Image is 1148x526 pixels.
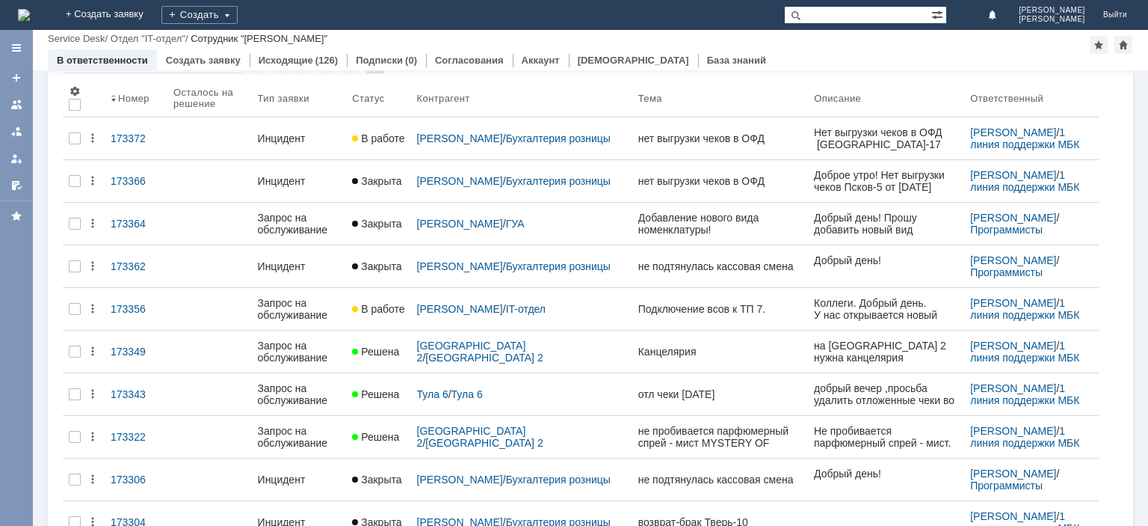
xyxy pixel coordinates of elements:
[417,175,503,187] a: [PERSON_NAME]
[417,93,470,104] div: Контрагент
[191,33,327,44] div: Сотрудник "[PERSON_NAME]"
[632,79,809,117] th: Тема
[352,260,401,272] span: Закрыта
[970,468,1056,480] a: [PERSON_NAME]
[417,132,503,144] a: [PERSON_NAME]
[105,465,167,495] a: 173306
[970,169,1093,193] div: /
[252,373,347,415] a: Запрос на обслуживание
[417,218,626,230] div: /
[970,266,1043,278] a: Программисты
[118,93,149,104] div: Номер
[111,132,161,144] div: 173372
[970,126,1093,150] div: /
[970,169,1079,193] a: 1 линия поддержки МБК
[638,93,662,104] div: Тема
[632,166,809,196] a: нет выгрузки чеков в ОФД
[87,346,99,358] div: Действия
[1019,15,1085,24] span: [PERSON_NAME]
[638,388,803,400] div: отл чеки [DATE]
[111,33,191,44] div: /
[417,132,626,144] div: /
[451,388,483,400] a: Тула 6
[970,425,1056,437] a: [PERSON_NAME]
[638,474,803,486] div: не подтянулась кассовая смена
[258,212,341,236] div: Запрос на обслуживание
[352,431,399,443] span: Решена
[4,93,28,117] a: Заявки на командах
[632,203,809,245] a: Добавление нового вида номенклатуры!
[632,416,809,458] a: не пробивается парфюмерный спрей - мист MYSTERY OF PASSION
[87,474,99,486] div: Действия
[346,422,410,452] a: Решена
[970,212,1093,236] div: /
[258,132,341,144] div: Инцидент
[105,379,167,409] a: 173343
[105,166,167,196] a: 173366
[258,175,341,187] div: Инцидент
[352,93,384,104] div: Статус
[258,297,341,321] div: Запрос на обслуживание
[18,9,30,21] a: Перейти на домашнюю страницу
[417,388,626,400] div: /
[417,340,626,364] div: /
[970,254,1093,278] div: /
[970,425,1093,449] div: /
[352,218,401,230] span: Закрыта
[970,480,1043,492] a: Программисты
[425,437,543,449] a: [GEOGRAPHIC_DATA] 2
[417,474,503,486] a: [PERSON_NAME]
[346,209,410,239] a: Закрыта
[352,346,399,358] span: Решена
[970,425,1079,449] a: 1 линия поддержки МБК
[252,251,347,281] a: Инцидент
[352,303,404,315] span: В работе
[964,79,1099,117] th: Ответственный
[638,425,803,449] div: не пробивается парфюмерный спрей - мист MYSTERY OF PASSION
[632,251,809,281] a: не подтянулась кассовая смена
[970,169,1056,181] a: [PERSON_NAME]
[258,382,341,406] div: Запрос на обслуживание
[411,79,632,117] th: Контрагент
[111,260,161,272] div: 173362
[66,24,96,36] span: от 11.
[252,288,347,330] a: Запрос на обслуживание
[970,126,1079,150] a: 1 линия поддержки МБК
[405,55,417,66] div: (0)
[252,465,347,495] a: Инцидент
[346,251,410,281] a: Закрыта
[970,93,1043,104] div: Ответственный
[435,55,504,66] a: Согласования
[105,209,167,239] a: 173364
[87,388,99,400] div: Действия
[970,224,1043,236] a: Программисты
[352,132,404,144] span: В работе
[4,147,28,171] a: Мои заявки
[417,388,448,400] a: Тула 6
[638,303,803,315] div: Подключение всов к ТП 7.
[346,379,410,409] a: Решена
[105,251,167,281] a: 173362
[638,212,803,236] div: Добавление нового вида номенклатуры!
[105,422,167,452] a: 173322
[417,425,626,449] div: /
[111,303,161,315] div: 173356
[346,123,410,153] a: В работе
[346,294,410,324] a: В работе
[506,175,611,187] a: Бухгалтерия розницы
[161,6,238,24] div: Создать
[506,132,611,144] a: Бухгалтерия розницы
[417,340,529,364] a: [GEOGRAPHIC_DATA] 2
[173,87,234,109] div: Осталось на решение
[578,55,689,66] a: [DEMOGRAPHIC_DATA]
[111,218,161,230] div: 173364
[1090,36,1108,54] div: Добавить в избранное
[970,297,1056,309] a: [PERSON_NAME]
[417,303,503,315] a: [PERSON_NAME]
[258,340,341,364] div: Запрос на обслуживание
[356,55,403,66] a: Подписки
[506,218,525,230] a: ГУА
[352,175,401,187] span: Закрыта
[4,120,28,144] a: Заявки в моей ответственности
[707,55,766,66] a: База знаний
